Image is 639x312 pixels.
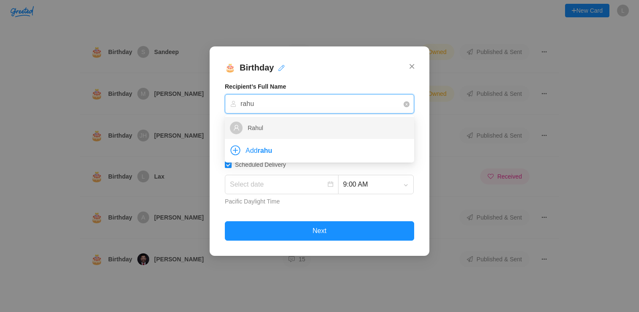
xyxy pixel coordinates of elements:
[233,125,240,131] span: user
[225,63,240,72] span: 🎂
[225,62,414,78] h2: Birthday
[230,178,326,191] input: Select date
[225,197,414,206] div: Pacific Daylight Time
[225,139,278,152] button: Addrahu
[410,55,414,79] button: Close
[225,82,414,91] h4: Recipient’s Full Name
[248,125,263,131] span: Rahul
[225,221,414,241] button: Next
[404,101,410,107] span: close-circle
[232,161,289,168] span: Scheduled Delivery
